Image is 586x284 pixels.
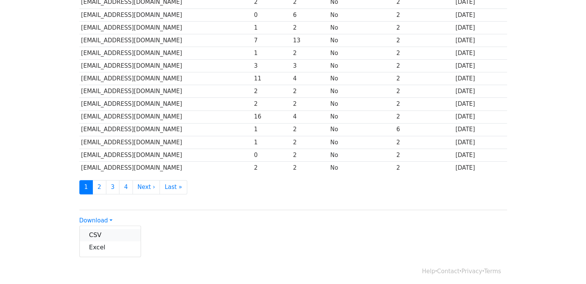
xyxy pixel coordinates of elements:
td: [DATE] [453,110,507,123]
td: 2 [291,136,329,149]
td: 2 [291,161,329,174]
td: [DATE] [453,34,507,47]
a: Next › [133,180,160,194]
td: [DATE] [453,72,507,85]
td: [EMAIL_ADDRESS][DOMAIN_NAME] [79,136,252,149]
td: No [328,149,394,161]
a: Privacy [461,268,482,275]
td: 3 [252,60,291,72]
td: 1 [252,47,291,60]
td: 2 [395,149,453,161]
td: 3 [291,60,329,72]
a: Download [79,217,112,224]
td: 2 [395,85,453,98]
td: [EMAIL_ADDRESS][DOMAIN_NAME] [79,34,252,47]
iframe: Chat Widget [547,247,586,284]
td: 6 [395,123,453,136]
td: No [328,47,394,60]
a: Contact [437,268,459,275]
td: No [328,85,394,98]
td: [DATE] [453,47,507,60]
td: [EMAIL_ADDRESS][DOMAIN_NAME] [79,85,252,98]
td: [DATE] [453,85,507,98]
td: 2 [291,85,329,98]
a: Last » [160,180,187,194]
td: [EMAIL_ADDRESS][DOMAIN_NAME] [79,98,252,110]
td: No [328,8,394,21]
td: 6 [291,8,329,21]
td: 2 [395,60,453,72]
td: [EMAIL_ADDRESS][DOMAIN_NAME] [79,123,252,136]
td: 2 [395,98,453,110]
td: [EMAIL_ADDRESS][DOMAIN_NAME] [79,47,252,60]
td: 2 [395,21,453,34]
td: [DATE] [453,60,507,72]
td: No [328,72,394,85]
td: 16 [252,110,291,123]
td: 2 [395,136,453,149]
td: 0 [252,8,291,21]
td: No [328,136,394,149]
td: [EMAIL_ADDRESS][DOMAIN_NAME] [79,149,252,161]
td: 0 [252,149,291,161]
td: 7 [252,34,291,47]
td: [DATE] [453,136,507,149]
td: 2 [252,161,291,174]
a: Excel [80,241,141,254]
a: CSV [80,229,141,241]
td: [EMAIL_ADDRESS][DOMAIN_NAME] [79,8,252,21]
td: 2 [395,110,453,123]
td: No [328,21,394,34]
td: No [328,34,394,47]
td: [DATE] [453,123,507,136]
td: 2 [291,21,329,34]
td: 2 [395,161,453,174]
td: [EMAIL_ADDRESS][DOMAIN_NAME] [79,110,252,123]
td: No [328,60,394,72]
td: 2 [395,72,453,85]
a: Terms [484,268,501,275]
td: 2 [291,47,329,60]
td: [EMAIL_ADDRESS][DOMAIN_NAME] [79,72,252,85]
td: 13 [291,34,329,47]
a: 2 [92,180,106,194]
td: 2 [395,34,453,47]
td: 2 [291,98,329,110]
td: 11 [252,72,291,85]
td: 1 [252,123,291,136]
td: [EMAIL_ADDRESS][DOMAIN_NAME] [79,60,252,72]
a: Help [422,268,435,275]
td: [DATE] [453,98,507,110]
td: 2 [395,47,453,60]
td: [DATE] [453,21,507,34]
a: 3 [106,180,120,194]
td: 4 [291,110,329,123]
td: 2 [252,98,291,110]
td: No [328,110,394,123]
td: No [328,161,394,174]
td: [EMAIL_ADDRESS][DOMAIN_NAME] [79,21,252,34]
td: No [328,123,394,136]
td: [DATE] [453,149,507,161]
td: 2 [291,149,329,161]
td: No [328,98,394,110]
td: 2 [395,8,453,21]
td: [DATE] [453,161,507,174]
td: 4 [291,72,329,85]
td: [DATE] [453,8,507,21]
td: 1 [252,21,291,34]
td: [EMAIL_ADDRESS][DOMAIN_NAME] [79,161,252,174]
td: 1 [252,136,291,149]
td: 2 [291,123,329,136]
td: 2 [252,85,291,98]
a: 1 [79,180,93,194]
a: 4 [119,180,133,194]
